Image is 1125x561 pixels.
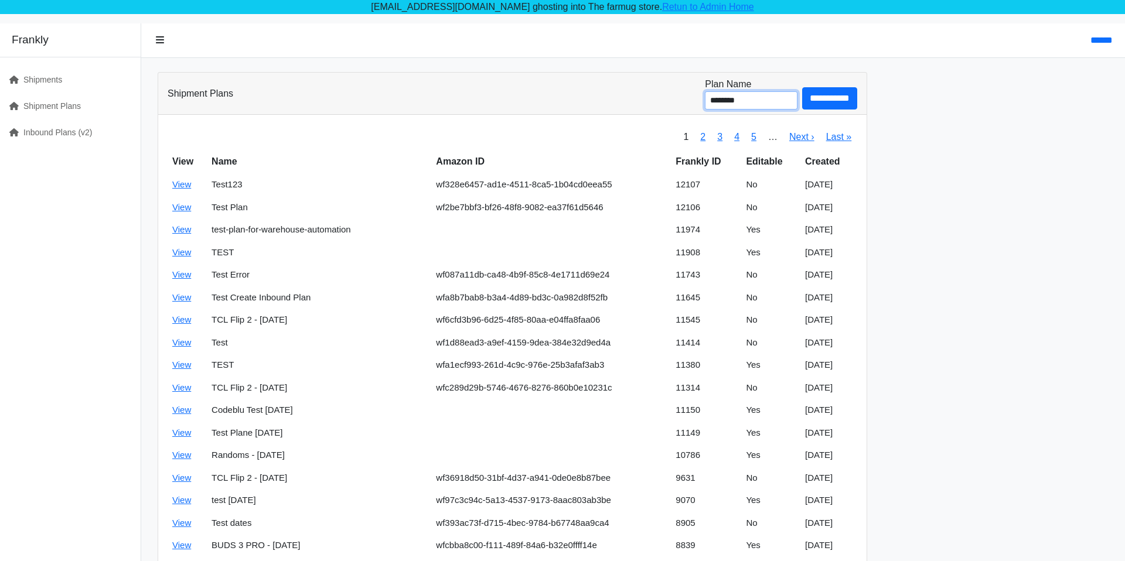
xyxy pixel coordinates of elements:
a: View [172,179,191,189]
a: View [172,247,191,257]
td: [DATE] [800,534,857,557]
td: 11149 [671,422,741,444]
td: TCL Flip 2 - [DATE] [207,467,431,490]
nav: pager [677,124,857,150]
td: TCL Flip 2 - [DATE] [207,377,431,399]
a: 5 [751,132,756,142]
td: Yes [741,444,800,467]
td: [DATE] [800,309,857,331]
td: TEST [207,354,431,377]
a: View [172,292,191,302]
td: [DATE] [800,286,857,309]
th: Name [207,150,431,173]
a: Next › [789,132,814,142]
th: Frankly ID [671,150,741,173]
td: wf36918d50-31bf-4d37-a941-0de0e8b87bee [431,467,671,490]
td: No [741,286,800,309]
td: 12106 [671,196,741,219]
td: wf6cfd3b96-6d25-4f85-80aa-e04ffa8faa06 [431,309,671,331]
td: 11150 [671,399,741,422]
td: [DATE] [800,196,857,219]
td: 8839 [671,534,741,557]
td: wfc289d29b-5746-4676-8276-860b0e10231c [431,377,671,399]
span: 1 [677,124,694,150]
td: 11974 [671,218,741,241]
a: View [172,314,191,324]
td: test-plan-for-warehouse-automation [207,218,431,241]
td: 11645 [671,286,741,309]
td: Yes [741,218,800,241]
td: 10786 [671,444,741,467]
td: wfa1ecf993-261d-4c9c-976e-25b3afaf3ab3 [431,354,671,377]
th: View [168,150,207,173]
td: [DATE] [800,377,857,399]
td: 11908 [671,241,741,264]
td: Yes [741,241,800,264]
td: 12107 [671,173,741,196]
td: [DATE] [800,173,857,196]
td: Test Error [207,264,431,286]
td: Yes [741,489,800,512]
a: Last » [826,132,852,142]
td: Yes [741,422,800,444]
td: No [741,264,800,286]
td: [DATE] [800,331,857,354]
td: No [741,467,800,490]
td: No [741,331,800,354]
td: [DATE] [800,264,857,286]
a: View [172,202,191,212]
td: 9070 [671,489,741,512]
h3: Shipment Plans [168,88,233,99]
td: 11314 [671,377,741,399]
td: 8905 [671,512,741,535]
td: Test dates [207,512,431,535]
td: No [741,196,800,219]
td: Test Create Inbound Plan [207,286,431,309]
a: 2 [700,132,705,142]
td: [DATE] [800,467,857,490]
td: 11414 [671,331,741,354]
th: Amazon ID [431,150,671,173]
a: View [172,405,191,415]
td: wf393ac73f-d715-4bec-9784-b67748aa9ca4 [431,512,671,535]
td: wf1d88ead3-a9ef-4159-9dea-384e32d9ed4a [431,331,671,354]
td: [DATE] [800,512,857,535]
td: test [DATE] [207,489,431,512]
th: Editable [741,150,800,173]
td: wfcbba8c00-f111-489f-84a6-b32e0ffff14e [431,534,671,557]
td: Yes [741,354,800,377]
td: TEST [207,241,431,264]
td: wf2be7bbf3-bf26-48f8-9082-ea37f61d5646 [431,196,671,219]
td: wf328e6457-ad1e-4511-8ca5-1b04cd0eea55 [431,173,671,196]
td: No [741,377,800,399]
a: View [172,473,191,483]
a: View [172,495,191,505]
td: Yes [741,534,800,557]
td: wf97c3c94c-5a13-4537-9173-8aac803ab3be [431,489,671,512]
a: View [172,337,191,347]
td: No [741,173,800,196]
td: No [741,512,800,535]
td: 11743 [671,264,741,286]
a: View [172,427,191,437]
td: Test [207,331,431,354]
td: BUDS 3 PRO - [DATE] [207,534,431,557]
td: TCL Flip 2 - [DATE] [207,309,431,331]
td: 11545 [671,309,741,331]
td: Codeblu Test [DATE] [207,399,431,422]
a: View [172,360,191,370]
td: wf087a11db-ca48-4b9f-85c8-4e1711d69e24 [431,264,671,286]
td: [DATE] [800,489,857,512]
td: [DATE] [800,218,857,241]
a: 3 [717,132,722,142]
td: [DATE] [800,422,857,444]
a: View [172,382,191,392]
td: Randoms - [DATE] [207,444,431,467]
a: View [172,224,191,234]
span: … [762,124,783,150]
td: wfa8b7bab8-b3a4-4d89-bd3c-0a982d8f52fb [431,286,671,309]
a: View [172,518,191,528]
td: [DATE] [800,354,857,377]
td: [DATE] [800,444,857,467]
a: Retun to Admin Home [662,2,754,12]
